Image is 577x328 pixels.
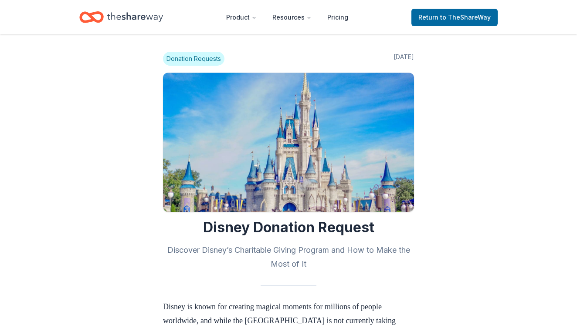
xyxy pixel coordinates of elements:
nav: Main [219,7,355,27]
button: Resources [265,9,319,26]
button: Product [219,9,264,26]
a: Returnto TheShareWay [411,9,498,26]
span: Return [418,12,491,23]
span: to TheShareWay [440,13,491,21]
span: Donation Requests [163,52,224,66]
a: Home [79,7,163,27]
img: Image for Disney Donation Request [163,73,414,212]
h1: Disney Donation Request [163,219,414,236]
a: Pricing [320,9,355,26]
h2: Discover Disney’s Charitable Giving Program and How to Make the Most of It [163,243,414,271]
span: [DATE] [394,52,414,66]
